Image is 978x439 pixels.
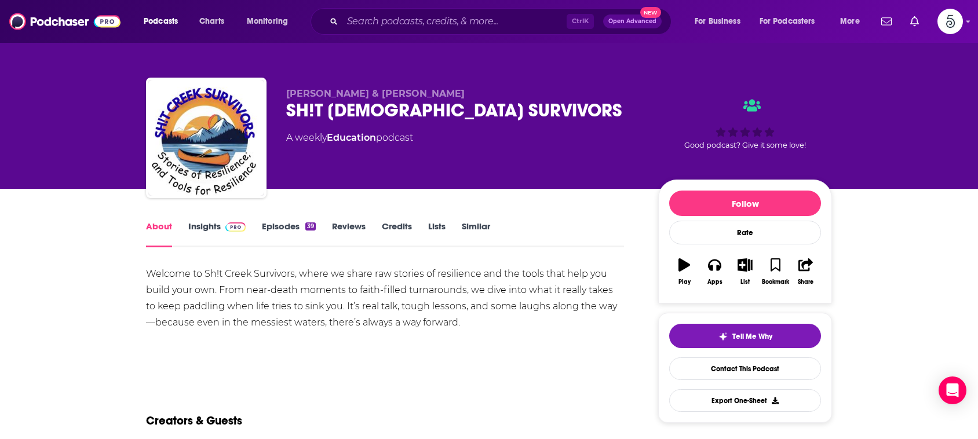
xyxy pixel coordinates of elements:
a: Show notifications dropdown [877,12,896,31]
button: open menu [832,12,874,31]
a: Reviews [332,221,366,247]
div: Apps [707,279,722,286]
span: Logged in as Spiral5-G2 [937,9,963,34]
button: Open AdvancedNew [603,14,662,28]
a: InsightsPodchaser Pro [188,221,246,247]
span: For Podcasters [760,13,815,30]
button: open menu [752,12,832,31]
div: Play [678,279,691,286]
a: About [146,221,172,247]
button: Share [791,251,821,292]
div: Share [798,279,813,286]
span: Podcasts [144,13,178,30]
img: User Profile [937,9,963,34]
button: open menu [687,12,755,31]
div: 39 [305,222,316,231]
a: Education [327,132,376,143]
div: Bookmark [762,279,789,286]
span: Tell Me Why [732,332,772,341]
button: tell me why sparkleTell Me Why [669,324,821,348]
div: List [740,279,750,286]
button: Apps [699,251,729,292]
button: open menu [239,12,303,31]
button: Export One-Sheet [669,389,821,412]
a: Lists [428,221,446,247]
a: Episodes39 [262,221,316,247]
span: Charts [199,13,224,30]
button: open menu [136,12,193,31]
button: List [730,251,760,292]
span: Good podcast? Give it some love! [684,141,806,149]
div: Good podcast? Give it some love! [658,88,832,160]
span: [PERSON_NAME] & [PERSON_NAME] [286,88,465,99]
img: Podchaser - Follow, Share and Rate Podcasts [9,10,121,32]
h2: Creators & Guests [146,414,242,428]
span: For Business [695,13,740,30]
img: SH!T CREEK SURVIVORS [148,80,264,196]
div: Open Intercom Messenger [939,376,966,404]
a: Credits [382,221,412,247]
div: A weekly podcast [286,131,413,145]
button: Show profile menu [937,9,963,34]
span: Open Advanced [608,19,656,24]
input: Search podcasts, credits, & more... [342,12,567,31]
div: Welcome to Sh!t Creek Survivors, where we share raw stories of resilience and the tools that help... [146,266,624,331]
a: Contact This Podcast [669,357,821,380]
img: Podchaser Pro [225,222,246,232]
button: Bookmark [760,251,790,292]
a: Similar [462,221,490,247]
span: More [840,13,860,30]
div: Search podcasts, credits, & more... [322,8,683,35]
span: New [640,7,661,18]
span: Monitoring [247,13,288,30]
a: Show notifications dropdown [906,12,924,31]
button: Play [669,251,699,292]
span: Ctrl K [567,14,594,29]
a: Charts [192,12,231,31]
div: Rate [669,221,821,244]
button: Follow [669,191,821,216]
img: tell me why sparkle [718,332,728,341]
